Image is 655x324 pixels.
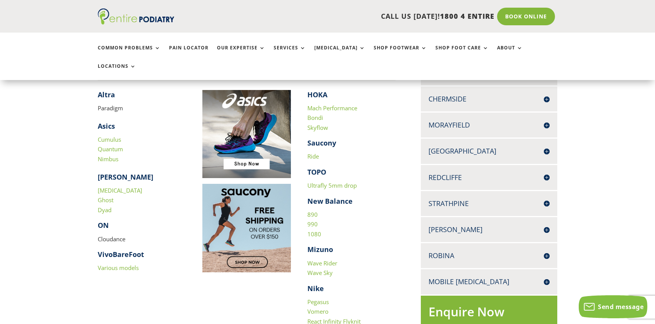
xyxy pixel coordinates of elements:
a: Shop Footwear [374,45,427,62]
strong: [PERSON_NAME] [98,172,153,182]
p: Cloudance [98,234,186,250]
a: Various models [98,264,139,272]
a: Shop Foot Care [435,45,489,62]
a: About [497,45,523,62]
strong: Altra [98,90,115,99]
img: Image to click to buy ASIC shoes online [202,90,291,178]
a: Services [274,45,306,62]
h4: [GEOGRAPHIC_DATA] [428,146,550,156]
h4: Mobile [MEDICAL_DATA] [428,277,550,286]
p: Paradigm [98,103,186,113]
h4: Strathpine [428,199,550,208]
a: Ultrafly 5mm drop [307,182,357,189]
strong: New Balance [307,196,353,206]
strong: Saucony [307,138,336,147]
a: Book Online [497,8,555,25]
a: [MEDICAL_DATA] [98,187,142,194]
a: Vomero [307,308,328,315]
a: Ghost [98,196,113,204]
h4: ​ [98,90,186,103]
a: Dyad [98,206,112,214]
span: 1800 4 ENTIRE [440,11,494,21]
a: Mach Performance [307,104,357,112]
strong: Asics [98,121,115,131]
a: Entire Podiatry [98,18,174,26]
a: Common Problems [98,45,161,62]
a: Wave Sky [307,269,333,277]
strong: ON [98,221,109,230]
a: Nimbus [98,155,118,163]
a: 890 [307,211,318,218]
strong: TOPO [307,167,326,177]
a: 990 [307,220,318,228]
a: Cumulus [98,136,121,143]
h4: [PERSON_NAME] [428,225,550,234]
a: 1080 [307,230,321,238]
strong: Nike [307,284,324,293]
a: Skyflow [307,124,328,131]
span: Send message [598,303,644,311]
a: [MEDICAL_DATA] [314,45,365,62]
a: Ride [307,152,319,160]
strong: VivoBareFoot [98,250,144,259]
h4: Robina [428,251,550,260]
a: Pain Locator [169,45,208,62]
a: Wave Rider [307,259,337,267]
a: Quantum [98,145,123,153]
button: Send message [579,295,647,318]
a: Bondi [307,114,323,121]
h4: Chermside [428,94,550,104]
p: CALL US [DATE]! [204,11,494,21]
a: Our Expertise [217,45,265,62]
strong: HOKA [307,90,327,99]
img: logo (1) [98,8,174,25]
a: Locations [98,64,136,80]
a: Pegasus [307,298,329,306]
strong: Mizuno [307,245,333,254]
h4: Redcliffe [428,173,550,182]
h4: Morayfield [428,120,550,130]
